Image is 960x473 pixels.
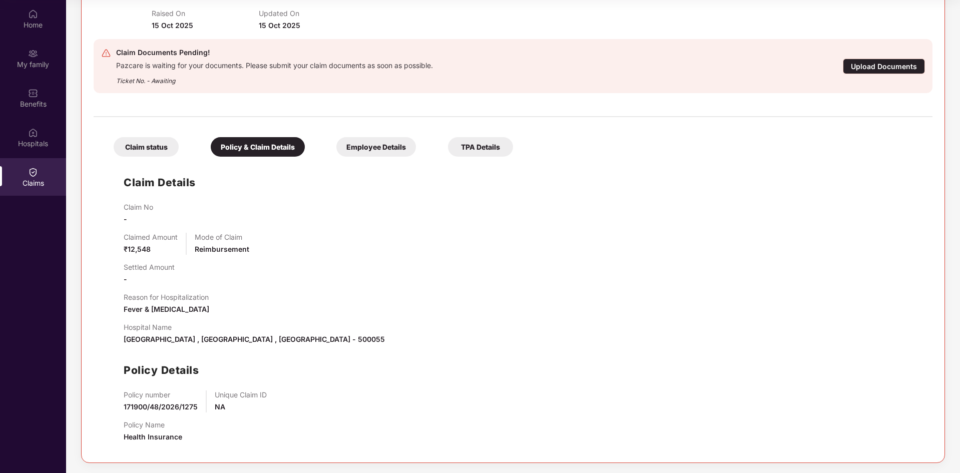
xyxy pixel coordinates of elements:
[124,420,182,429] p: Policy Name
[124,174,196,191] h1: Claim Details
[116,70,433,86] div: Ticket No. - Awaiting
[124,362,199,378] h1: Policy Details
[843,59,925,74] div: Upload Documents
[124,245,151,253] span: ₹12,548
[152,9,258,18] p: Raised On
[124,233,178,241] p: Claimed Amount
[28,9,38,19] img: svg+xml;base64,PHN2ZyBpZD0iSG9tZSIgeG1sbnM9Imh0dHA6Ly93d3cudzMub3JnLzIwMDAvc3ZnIiB3aWR0aD0iMjAiIG...
[116,47,433,59] div: Claim Documents Pending!
[114,137,179,157] div: Claim status
[124,293,209,301] p: Reason for Hospitalization
[28,128,38,138] img: svg+xml;base64,PHN2ZyBpZD0iSG9zcGl0YWxzIiB4bWxucz0iaHR0cDovL3d3dy53My5vcmcvMjAwMC9zdmciIHdpZHRoPS...
[101,48,111,58] img: svg+xml;base64,PHN2ZyB4bWxucz0iaHR0cDovL3d3dy53My5vcmcvMjAwMC9zdmciIHdpZHRoPSIyNCIgaGVpZ2h0PSIyNC...
[211,137,305,157] div: Policy & Claim Details
[124,335,385,343] span: [GEOGRAPHIC_DATA] , [GEOGRAPHIC_DATA] , [GEOGRAPHIC_DATA] - 500055
[124,263,175,271] p: Settled Amount
[215,402,225,411] span: NA
[336,137,416,157] div: Employee Details
[124,305,209,313] span: Fever & [MEDICAL_DATA]
[124,275,127,283] span: -
[124,215,127,223] span: -
[28,88,38,98] img: svg+xml;base64,PHN2ZyBpZD0iQmVuZWZpdHMiIHhtbG5zPSJodHRwOi8vd3d3LnczLm9yZy8yMDAwL3N2ZyIgd2lkdGg9Ij...
[259,21,300,30] span: 15 Oct 2025
[124,432,182,441] span: Health Insurance
[152,21,193,30] span: 15 Oct 2025
[116,59,433,70] div: Pazcare is waiting for your documents. Please submit your claim documents as soon as possible.
[195,245,249,253] span: Reimbursement
[28,167,38,177] img: svg+xml;base64,PHN2ZyBpZD0iQ2xhaW0iIHhtbG5zPSJodHRwOi8vd3d3LnczLm9yZy8yMDAwL3N2ZyIgd2lkdGg9IjIwIi...
[124,203,153,211] p: Claim No
[259,9,365,18] p: Updated On
[195,233,249,241] p: Mode of Claim
[124,402,198,411] span: 171900/48/2026/1275
[215,390,267,399] p: Unique Claim ID
[28,49,38,59] img: svg+xml;base64,PHN2ZyB3aWR0aD0iMjAiIGhlaWdodD0iMjAiIHZpZXdCb3g9IjAgMCAyMCAyMCIgZmlsbD0ibm9uZSIgeG...
[124,323,385,331] p: Hospital Name
[124,390,198,399] p: Policy number
[448,137,513,157] div: TPA Details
